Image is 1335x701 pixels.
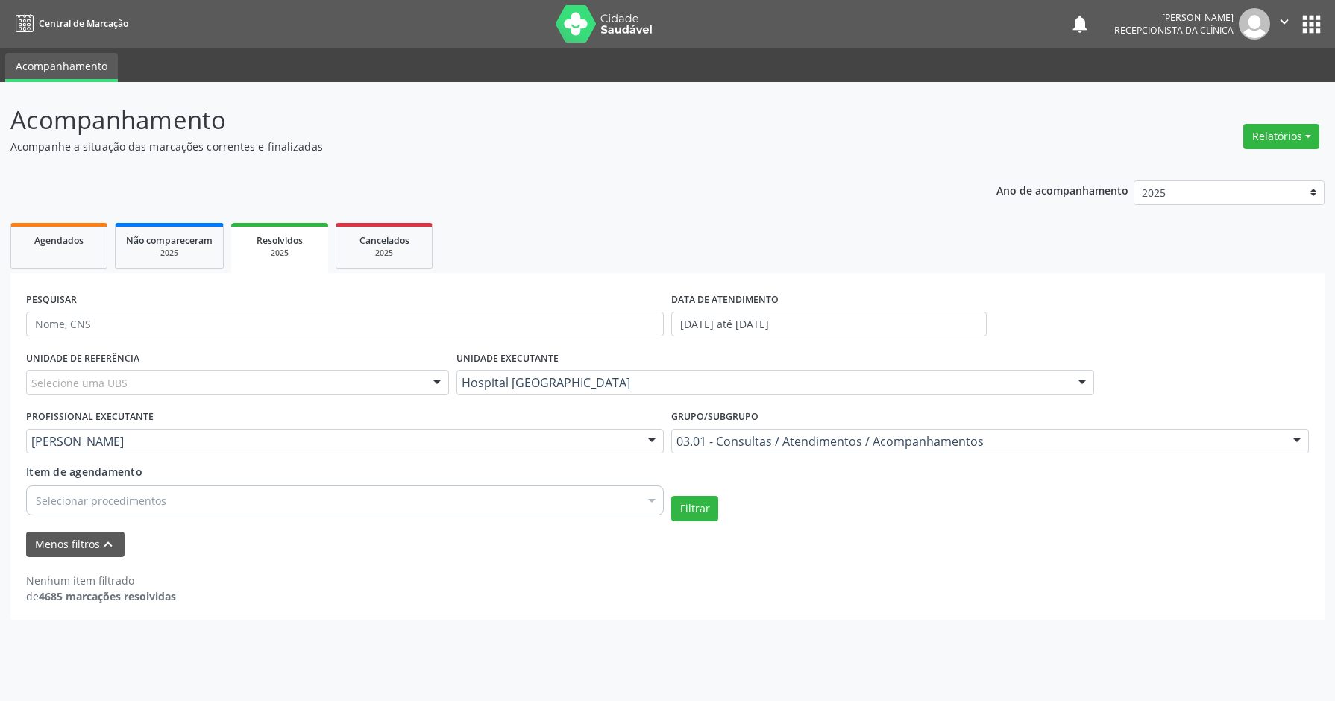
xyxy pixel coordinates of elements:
[5,53,118,82] a: Acompanhamento
[31,434,633,449] span: [PERSON_NAME]
[1270,8,1298,40] button: 
[26,465,142,479] span: Item de agendamento
[1243,124,1319,149] button: Relatórios
[359,234,409,247] span: Cancelados
[26,588,176,604] div: de
[26,347,139,370] label: UNIDADE DE REFERÊNCIA
[26,312,664,337] input: Nome, CNS
[10,101,930,139] p: Acompanhamento
[347,248,421,259] div: 2025
[100,536,116,553] i: keyboard_arrow_up
[996,180,1128,199] p: Ano de acompanhamento
[257,234,303,247] span: Resolvidos
[1239,8,1270,40] img: img
[1114,24,1234,37] span: Recepcionista da clínica
[671,406,758,429] label: Grupo/Subgrupo
[1069,13,1090,34] button: notifications
[462,375,1064,390] span: Hospital [GEOGRAPHIC_DATA]
[39,17,128,30] span: Central de Marcação
[1298,11,1325,37] button: apps
[676,434,1278,449] span: 03.01 - Consultas / Atendimentos / Acompanhamentos
[456,347,559,370] label: UNIDADE EXECUTANTE
[26,532,125,558] button: Menos filtroskeyboard_arrow_up
[671,496,718,521] button: Filtrar
[671,312,987,337] input: Selecione um intervalo
[1114,11,1234,24] div: [PERSON_NAME]
[34,234,84,247] span: Agendados
[1276,13,1292,30] i: 
[36,493,166,509] span: Selecionar procedimentos
[126,248,213,259] div: 2025
[26,573,176,588] div: Nenhum item filtrado
[26,289,77,312] label: PESQUISAR
[39,589,176,603] strong: 4685 marcações resolvidas
[10,11,128,36] a: Central de Marcação
[242,248,318,259] div: 2025
[31,375,128,391] span: Selecione uma UBS
[671,289,779,312] label: DATA DE ATENDIMENTO
[126,234,213,247] span: Não compareceram
[26,406,154,429] label: PROFISSIONAL EXECUTANTE
[10,139,930,154] p: Acompanhe a situação das marcações correntes e finalizadas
